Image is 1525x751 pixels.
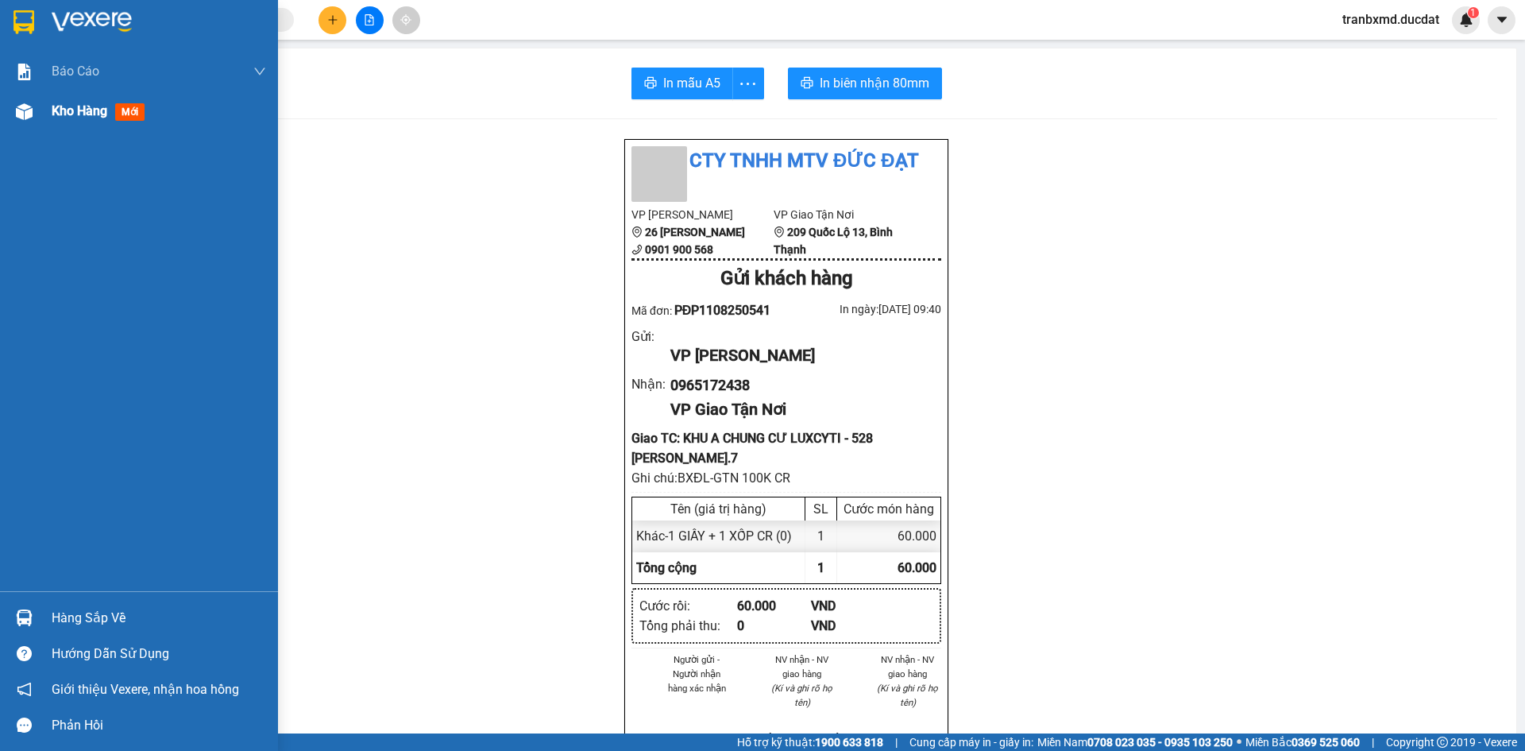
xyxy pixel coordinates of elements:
span: file-add [364,14,375,25]
li: Người gửi - Người nhận hàng xác nhận [663,652,731,695]
span: environment [631,226,643,238]
button: caret-down [1488,6,1515,34]
strong: 1900 633 818 [815,736,883,749]
span: In biên nhận 80mm [820,73,929,93]
i: (Kí và ghi rõ họ tên) [877,683,938,708]
span: more [733,74,763,94]
div: 60.000 [737,596,811,616]
div: VP Giao Tận Nơi [670,397,929,422]
div: Tổng phải thu : [639,616,737,636]
span: Kho hàng [52,103,107,118]
span: mới [115,103,145,121]
span: 1 [1470,7,1476,18]
li: [PERSON_NAME] [769,730,836,744]
span: Giới thiệu Vexere, nhận hoa hồng [52,679,239,699]
div: Gửi : [631,327,670,346]
img: warehouse-icon [16,103,33,120]
button: file-add [356,6,384,34]
div: Hàng sắp về [52,606,266,630]
strong: 0369 525 060 [1291,736,1360,749]
div: Ghi chú: BXĐL-GTN 100K CR [631,468,941,488]
button: plus [319,6,346,34]
div: Gửi khách hàng [631,264,941,294]
span: copyright [1437,737,1448,748]
li: VP [PERSON_NAME] [631,206,774,223]
li: NV nhận - NV giao hàng [769,652,836,681]
div: Mã đơn: [631,300,786,320]
span: Hỗ trợ kỹ thuật: [737,734,883,751]
img: warehouse-icon [16,610,33,626]
div: 1 [805,521,837,552]
button: printerIn mẫu A5 [631,68,733,99]
div: 0 [737,616,811,636]
b: 0901 900 568 [645,243,713,256]
span: 60.000 [898,560,936,575]
div: Hướng dẫn sử dụng [52,642,266,666]
span: Khác - 1 GIẤY + 1 XỐP CR (0) [636,528,792,544]
span: environment [774,226,785,238]
span: Báo cáo [52,61,99,81]
strong: 0708 023 035 - 0935 103 250 [1087,736,1233,749]
div: Giao TC: KHU A CHUNG CƯ LUXCYTI - 528 [PERSON_NAME].7 [631,428,941,468]
img: logo-vxr [14,10,34,34]
li: CTy TNHH MTV ĐỨC ĐẠT [631,146,941,176]
span: Miền Nam [1037,734,1233,751]
div: VP [PERSON_NAME] [670,343,929,368]
li: NV nhận - NV giao hàng [874,652,941,681]
span: 1 [817,560,824,575]
div: 0965172438 [670,374,929,397]
button: printerIn biên nhận 80mm [788,68,942,99]
div: In ngày: [DATE] 09:40 [786,300,941,318]
span: plus [327,14,338,25]
i: (Kí và ghi rõ họ tên) [771,683,832,708]
span: PĐP1108250541 [674,303,771,318]
b: 209 Quốc Lộ 13, Bình Thạnh [774,226,893,256]
span: notification [17,682,32,697]
span: | [895,734,898,751]
div: Nhận : [631,374,670,394]
div: 60.000 [837,521,940,552]
b: 26 [PERSON_NAME] [645,226,745,238]
div: VND [811,596,885,616]
span: down [253,65,266,78]
span: In mẫu A5 [663,73,720,93]
img: solution-icon [16,64,33,80]
span: printer [801,76,813,91]
span: phone [631,244,643,255]
div: VND [811,616,885,636]
span: ⚪️ [1237,739,1241,745]
div: SL [809,501,832,517]
span: | [1372,734,1374,751]
span: caret-down [1495,13,1509,27]
span: tranbxmd.ducdat [1330,10,1452,29]
button: more [732,68,764,99]
div: Cước rồi : [639,596,737,616]
span: Cung cấp máy in - giấy in: [909,734,1033,751]
span: aim [400,14,411,25]
span: printer [644,76,657,91]
sup: 1 [1468,7,1479,18]
span: Tổng cộng [636,560,697,575]
div: Phản hồi [52,714,266,737]
li: VP Giao Tận Nơi [774,206,916,223]
span: message [17,718,32,733]
span: question-circle [17,646,32,661]
button: aim [392,6,420,34]
img: icon-new-feature [1459,13,1473,27]
div: Tên (giá trị hàng) [636,501,801,517]
div: Cước món hàng [841,501,936,517]
span: Miền Bắc [1245,734,1360,751]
